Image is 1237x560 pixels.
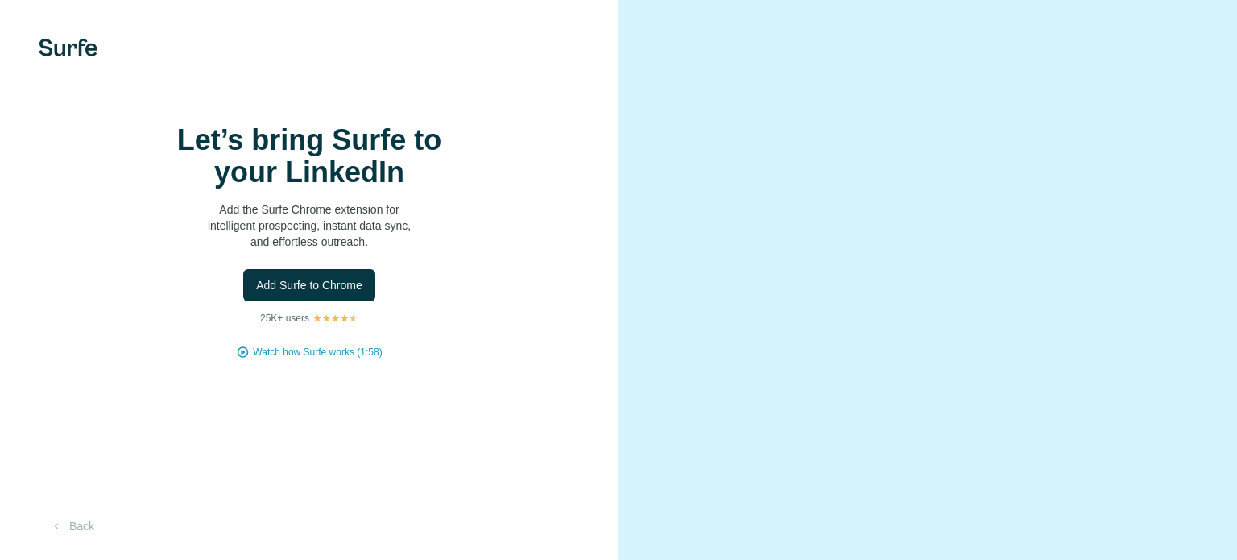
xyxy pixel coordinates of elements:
img: Surfe's logo [39,39,97,56]
img: Rating Stars [312,313,358,323]
span: Add Surfe to Chrome [256,277,362,293]
button: Back [39,512,105,541]
h1: Let’s bring Surfe to your LinkedIn [148,124,470,189]
button: Watch how Surfe works (1:58) [253,345,382,359]
button: Add Surfe to Chrome [243,269,375,301]
p: Add the Surfe Chrome extension for intelligent prospecting, instant data sync, and effortless out... [148,201,470,250]
p: 25K+ users [260,311,309,326]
